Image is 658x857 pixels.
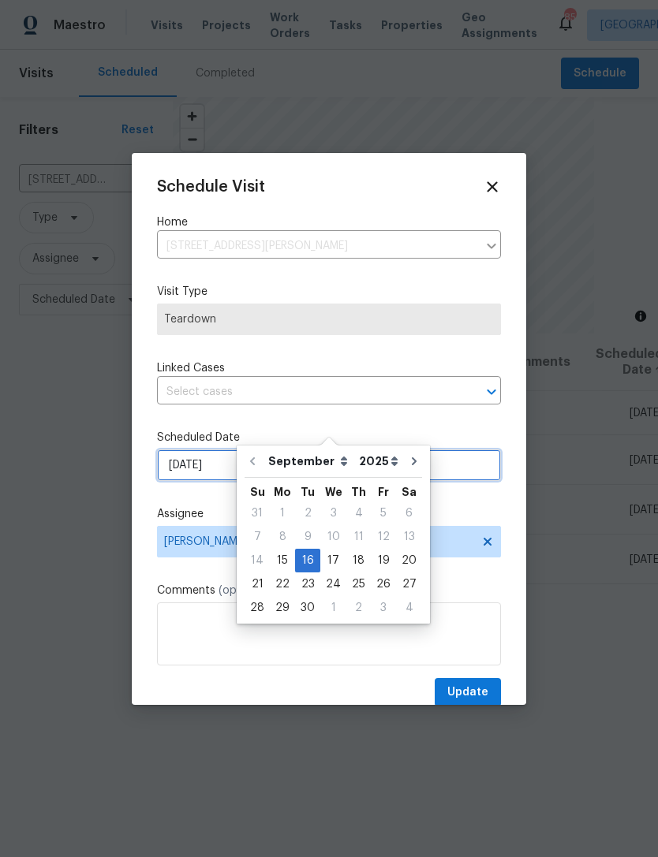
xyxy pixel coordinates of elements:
[320,525,346,549] div: Wed Sep 10 2025
[396,525,422,549] div: Sat Sep 13 2025
[320,572,346,596] div: Wed Sep 24 2025
[351,486,366,497] abbr: Thursday
[157,449,501,481] input: M/D/YYYY
[371,525,396,549] div: Fri Sep 12 2025
[371,573,396,595] div: 26
[371,502,396,524] div: 5
[157,430,501,445] label: Scheduled Date
[396,501,422,525] div: Sat Sep 06 2025
[378,486,389,497] abbr: Friday
[270,550,295,572] div: 15
[295,502,320,524] div: 2
[371,572,396,596] div: Fri Sep 26 2025
[270,525,295,549] div: Mon Sep 08 2025
[270,573,295,595] div: 22
[371,501,396,525] div: Fri Sep 05 2025
[270,597,295,619] div: 29
[295,526,320,548] div: 9
[157,179,265,195] span: Schedule Visit
[320,526,346,548] div: 10
[346,502,371,524] div: 4
[219,585,270,596] span: (optional)
[325,486,342,497] abbr: Wednesday
[245,550,270,572] div: 14
[245,597,270,619] div: 28
[480,381,503,403] button: Open
[164,311,494,327] span: Teardown
[396,597,422,619] div: 4
[245,502,270,524] div: 31
[371,596,396,620] div: Fri Oct 03 2025
[274,486,291,497] abbr: Monday
[346,597,371,619] div: 2
[320,550,346,572] div: 17
[295,550,320,572] div: 16
[371,550,396,572] div: 19
[245,596,270,620] div: Sun Sep 28 2025
[396,572,422,596] div: Sat Sep 27 2025
[270,502,295,524] div: 1
[157,234,477,259] input: Enter in an address
[396,550,422,572] div: 20
[157,360,225,376] span: Linked Cases
[245,526,270,548] div: 7
[295,549,320,572] div: Tue Sep 16 2025
[301,486,315,497] abbr: Tuesday
[371,597,396,619] div: 3
[402,486,417,497] abbr: Saturday
[270,549,295,572] div: Mon Sep 15 2025
[346,550,371,572] div: 18
[371,526,396,548] div: 12
[295,596,320,620] div: Tue Sep 30 2025
[264,449,355,473] select: Month
[320,573,346,595] div: 24
[270,572,295,596] div: Mon Sep 22 2025
[435,678,501,707] button: Update
[295,597,320,619] div: 30
[447,683,488,702] span: Update
[245,549,270,572] div: Sun Sep 14 2025
[157,506,501,522] label: Assignee
[346,572,371,596] div: Thu Sep 25 2025
[295,572,320,596] div: Tue Sep 23 2025
[396,526,422,548] div: 13
[295,573,320,595] div: 23
[270,596,295,620] div: Mon Sep 29 2025
[396,549,422,572] div: Sat Sep 20 2025
[346,596,371,620] div: Thu Oct 02 2025
[245,573,270,595] div: 21
[396,596,422,620] div: Sat Oct 04 2025
[245,525,270,549] div: Sun Sep 07 2025
[484,178,501,196] span: Close
[320,549,346,572] div: Wed Sep 17 2025
[396,502,422,524] div: 6
[320,501,346,525] div: Wed Sep 03 2025
[295,501,320,525] div: Tue Sep 02 2025
[295,525,320,549] div: Tue Sep 09 2025
[371,549,396,572] div: Fri Sep 19 2025
[355,449,402,473] select: Year
[346,526,371,548] div: 11
[320,502,346,524] div: 3
[241,445,264,477] button: Go to previous month
[250,486,265,497] abbr: Sunday
[164,535,473,548] span: [PERSON_NAME]
[157,380,457,404] input: Select cases
[346,573,371,595] div: 25
[346,501,371,525] div: Thu Sep 04 2025
[157,284,501,300] label: Visit Type
[270,526,295,548] div: 8
[270,501,295,525] div: Mon Sep 01 2025
[346,549,371,572] div: Thu Sep 18 2025
[157,214,501,230] label: Home
[245,572,270,596] div: Sun Sep 21 2025
[320,597,346,619] div: 1
[346,525,371,549] div: Thu Sep 11 2025
[157,583,501,598] label: Comments
[396,573,422,595] div: 27
[245,501,270,525] div: Sun Aug 31 2025
[320,596,346,620] div: Wed Oct 01 2025
[402,445,426,477] button: Go to next month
